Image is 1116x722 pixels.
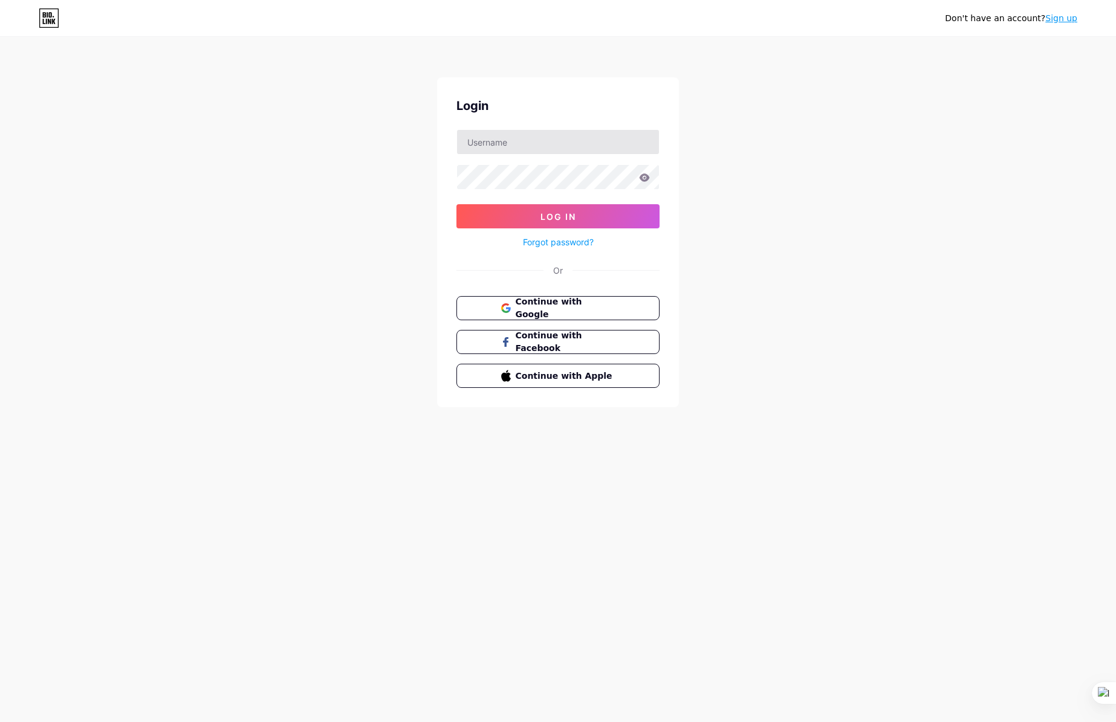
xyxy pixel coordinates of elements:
button: Continue with Facebook [456,330,660,354]
button: Continue with Apple [456,364,660,388]
span: Continue with Apple [516,370,615,382]
a: Forgot password? [523,236,594,248]
span: Continue with Google [516,295,615,321]
div: Login [456,97,660,115]
a: Sign up [1045,13,1077,23]
span: Continue with Facebook [516,329,615,355]
input: Username [457,130,659,154]
div: Don't have an account? [945,12,1077,25]
button: Log In [456,204,660,228]
div: Or [553,264,563,277]
button: Continue with Google [456,296,660,320]
span: Log In [540,211,576,222]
